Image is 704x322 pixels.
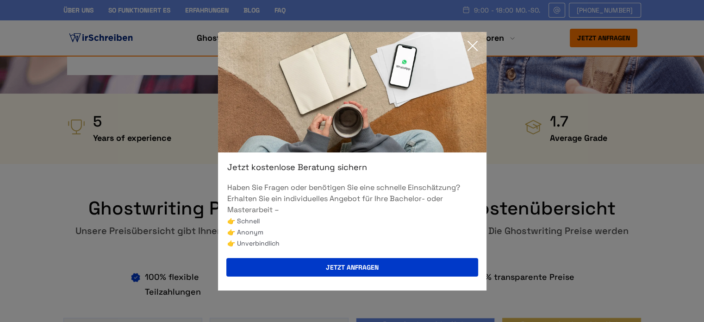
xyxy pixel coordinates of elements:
img: exit [218,32,486,152]
div: Jetzt kostenlose Beratung sichern [218,162,486,173]
li: 👉 Anonym [227,227,477,238]
button: Jetzt anfragen [226,258,478,277]
p: Haben Sie Fragen oder benötigen Sie eine schnelle Einschätzung? Erhalten Sie ein individuelles An... [227,182,477,215]
li: 👉 Unverbindlich [227,238,477,249]
li: 👉 Schnell [227,215,477,227]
